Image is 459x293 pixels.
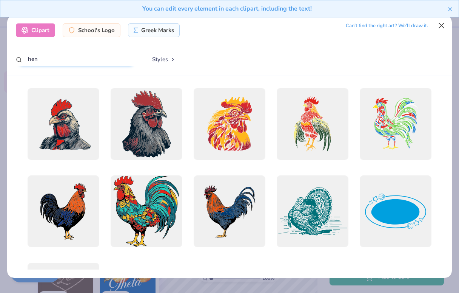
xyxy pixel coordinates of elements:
div: Can’t find the right art? We’ll draw it. [346,19,428,33]
div: You can edit every element in each clipart, including the text! [6,4,448,13]
input: Search by name [16,52,137,66]
div: Clipart [16,23,55,37]
button: close [448,4,453,13]
div: School's Logo [63,23,120,37]
button: Styles [144,52,183,67]
div: Greek Marks [128,23,180,37]
button: Close [434,19,449,33]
